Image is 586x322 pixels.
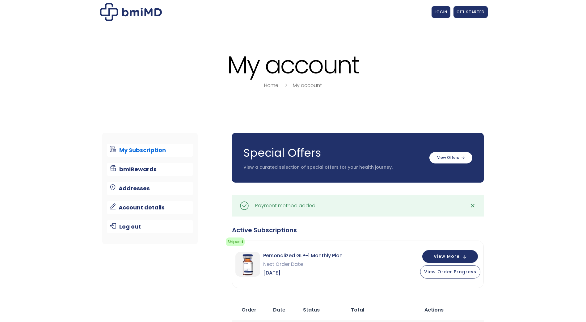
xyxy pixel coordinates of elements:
[107,220,193,233] a: Log out
[435,9,447,14] span: LOGIN
[467,200,479,212] a: ✕
[453,6,488,18] a: GET STARTED
[263,260,343,269] span: Next Order Date
[273,306,285,313] span: Date
[424,269,476,275] span: View Order Progress
[102,133,198,244] nav: Account pages
[226,237,245,246] span: Shipped
[351,306,364,313] span: Total
[99,52,488,78] h1: My account
[107,144,193,157] a: My Subscription
[303,306,320,313] span: Status
[470,201,475,210] span: ✕
[242,306,256,313] span: Order
[457,9,485,14] span: GET STARTED
[263,269,343,277] span: [DATE]
[107,163,193,176] a: bmiRewards
[107,182,193,195] a: Addresses
[263,251,343,260] span: Personalized GLP-1 Monthly Plan
[434,254,460,258] span: View More
[422,250,478,263] button: View More
[264,82,278,89] a: Home
[100,3,162,21] img: My account
[243,164,423,171] p: View a curated selection of special offers for your health journey.
[424,306,444,313] span: Actions
[420,265,480,279] button: View Order Progress
[432,6,450,18] a: LOGIN
[235,252,260,277] img: Personalized GLP-1 Monthly Plan
[283,82,289,89] i: breadcrumbs separator
[232,226,484,234] div: Active Subscriptions
[107,201,193,214] a: Account details
[243,145,423,161] h3: Special Offers
[293,82,322,89] a: My account
[255,201,316,210] div: Payment method added.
